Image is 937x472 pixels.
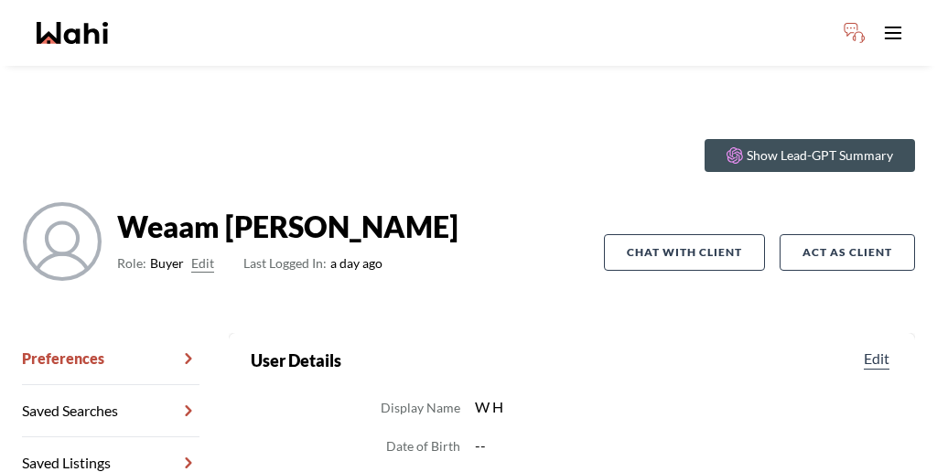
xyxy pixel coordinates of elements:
[386,435,460,457] dt: Date of Birth
[22,333,199,385] a: Preferences
[191,252,214,274] button: Edit
[243,255,327,271] span: Last Logged In:
[381,397,460,419] dt: Display Name
[251,348,341,373] h2: User Details
[37,22,108,44] a: Wahi homepage
[475,395,893,419] dd: W H
[860,348,893,370] button: Edit
[243,252,382,274] span: a day ago
[604,234,765,271] button: Chat with client
[875,15,911,51] button: Toggle open navigation menu
[150,252,184,274] span: Buyer
[22,385,199,437] a: Saved Searches
[747,146,893,165] p: Show Lead-GPT Summary
[780,234,915,271] button: Act as Client
[705,139,915,172] button: Show Lead-GPT Summary
[117,252,146,274] span: Role:
[117,209,458,245] strong: Weaam [PERSON_NAME]
[475,434,893,457] dd: --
